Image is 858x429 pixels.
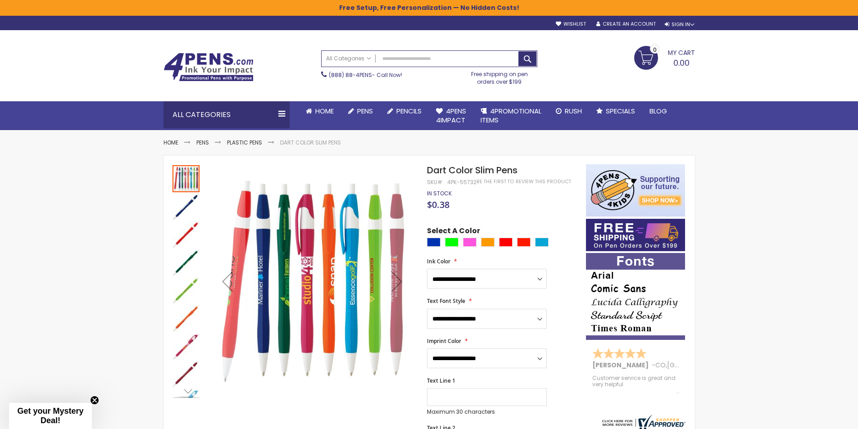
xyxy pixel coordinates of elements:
[379,164,415,398] div: Next
[396,106,422,116] span: Pencils
[173,277,200,304] img: Dart Color Slim Pens
[447,179,477,186] div: 4pk-55732
[606,106,635,116] span: Specials
[163,139,178,146] a: Home
[477,178,571,185] a: Be the first to review this product
[586,164,685,217] img: 4pens 4 kids
[17,406,83,425] span: Get your Mystery Deal!
[299,101,341,121] a: Home
[427,199,449,211] span: $0.38
[326,55,371,62] span: All Categories
[473,101,549,131] a: 4PROMOTIONALITEMS
[652,361,733,370] span: - ,
[173,305,200,332] img: Dart Color Slim Pens
[315,106,334,116] span: Home
[427,337,461,345] span: Imprint Color
[535,238,549,247] div: Turquoise
[173,333,200,360] img: Dart Color Slim Pens
[462,67,537,85] div: Free shipping on pen orders over $199
[596,21,656,27] a: Create an Account
[445,238,459,247] div: Lime Green
[427,377,455,384] span: Text Line 1
[427,297,465,305] span: Text Font Style
[322,51,376,66] a: All Categories
[9,403,92,429] div: Get your Mystery Deal!Close teaser
[427,226,480,238] span: Select A Color
[173,249,200,276] img: Dart Color Slim Pens
[592,375,680,394] div: Customer service is great and very helpful
[427,190,452,197] span: In stock
[357,106,373,116] span: Pens
[380,101,429,121] a: Pencils
[329,71,402,79] span: - Call Now!
[173,220,200,248] div: Dart Color Slim Pens
[227,139,262,146] a: Plastic Pens
[173,221,200,248] img: Dart Color Slim Pens
[209,164,245,398] div: Previous
[427,190,452,197] div: Availability
[209,177,415,383] img: Dart Color Slim Pens
[163,53,254,81] img: 4Pens Custom Pens and Promotional Products
[173,360,200,388] div: Dart Color Slim Pens
[173,164,200,192] div: Dart Color Slim Pens
[329,71,372,79] a: (888) 88-4PENS
[173,192,200,220] div: Dart Color Slim Pens
[673,57,690,68] span: 0.00
[653,45,657,54] span: 0
[427,238,440,247] div: Blue
[427,178,444,186] strong: SKU
[665,21,695,28] div: Sign In
[481,106,541,125] span: 4PROMOTIONAL ITEMS
[556,21,586,27] a: Wishlist
[173,248,200,276] div: Dart Color Slim Pens
[481,238,495,247] div: Orange
[586,219,685,251] img: Free shipping on orders over $199
[642,101,674,121] a: Blog
[173,361,200,388] img: Dart Color Slim Pens
[427,164,518,176] span: Dart Color Slim Pens
[280,139,341,146] li: Dart Color Slim Pens
[173,332,200,360] div: Dart Color Slim Pens
[565,106,582,116] span: Rush
[589,101,642,121] a: Specials
[173,384,200,398] div: Next
[163,101,290,128] div: All Categories
[90,396,99,405] button: Close teaser
[549,101,589,121] a: Rush
[499,238,513,247] div: Red
[196,139,209,146] a: Pens
[463,238,477,247] div: Pink
[586,253,685,340] img: font-personalization-examples
[649,106,667,116] span: Blog
[173,276,200,304] div: Dart Color Slim Pens
[517,238,531,247] div: Bright Red
[436,106,466,125] span: 4Pens 4impact
[634,46,695,68] a: 0.00 0
[173,304,200,332] div: Dart Color Slim Pens
[427,408,547,415] p: Maximum 30 characters
[592,361,652,370] span: [PERSON_NAME]
[173,193,200,220] img: Dart Color Slim Pens
[341,101,380,121] a: Pens
[429,101,473,131] a: 4Pens4impact
[427,257,450,265] span: Ink Color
